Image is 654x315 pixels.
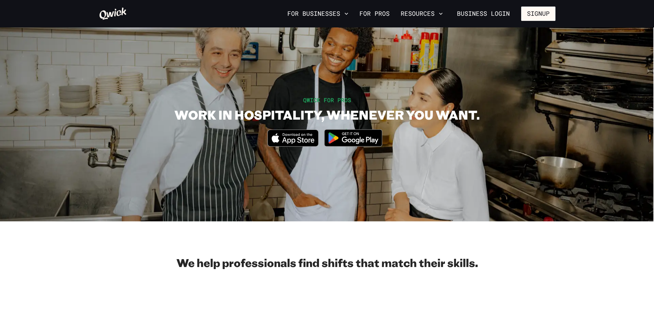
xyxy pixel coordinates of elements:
button: Resources [398,8,446,20]
button: For Businesses [285,8,351,20]
a: Business Login [451,7,516,21]
h1: WORK IN HOSPITALITY, WHENEVER YOU WANT. [174,107,480,122]
button: Signup [521,7,555,21]
a: Download on the App Store [267,141,319,148]
span: QWICK FOR PROS [303,96,351,104]
img: Get it on Google Play [320,125,387,151]
a: For Pros [357,8,392,20]
h2: We help professionals find shifts that match their skills. [99,256,555,269]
